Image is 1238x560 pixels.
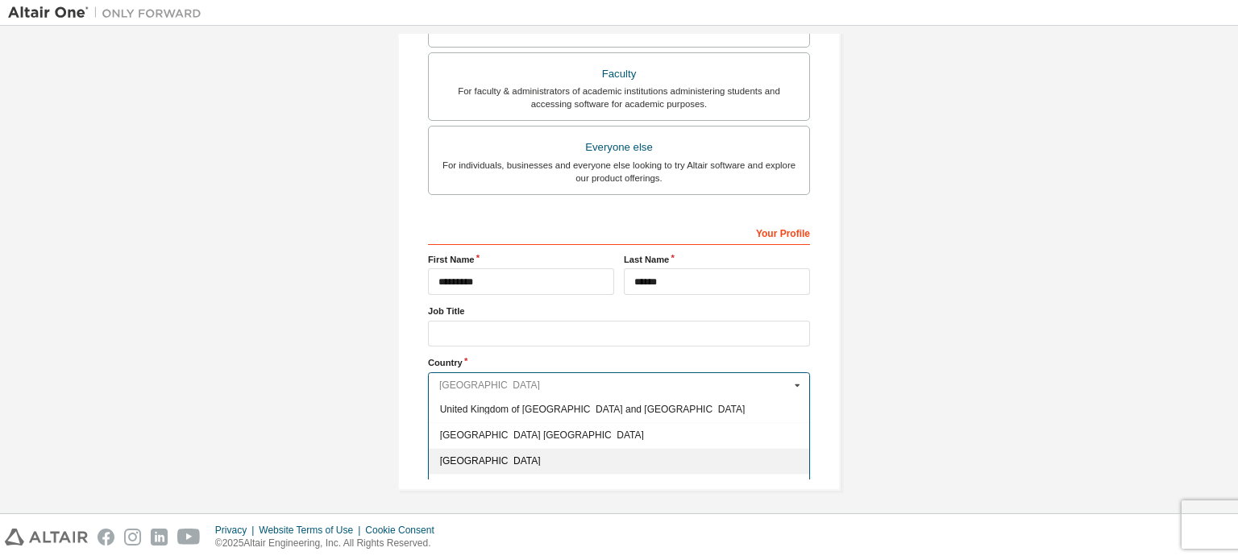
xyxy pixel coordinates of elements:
img: instagram.svg [124,529,141,545]
img: altair_logo.svg [5,529,88,545]
img: facebook.svg [98,529,114,545]
label: Job Title [428,305,810,317]
span: [GEOGRAPHIC_DATA] [GEOGRAPHIC_DATA] [440,430,799,440]
img: youtube.svg [177,529,201,545]
span: [GEOGRAPHIC_DATA] [440,456,799,466]
label: First Name [428,253,614,266]
div: Website Terms of Use [259,524,365,537]
div: Your Profile [428,219,810,245]
label: Country [428,356,810,369]
div: Faculty [438,63,800,85]
div: Everyone else [438,136,800,159]
div: Cookie Consent [365,524,443,537]
label: Last Name [624,253,810,266]
span: United Kingdom of [GEOGRAPHIC_DATA] and [GEOGRAPHIC_DATA] [440,404,799,414]
img: Altair One [8,5,210,21]
div: For individuals, businesses and everyone else looking to try Altair software and explore our prod... [438,159,800,185]
div: For faculty & administrators of academic institutions administering students and accessing softwa... [438,85,800,110]
p: © 2025 Altair Engineering, Inc. All Rights Reserved. [215,537,444,550]
div: Privacy [215,524,259,537]
img: linkedin.svg [151,529,168,545]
